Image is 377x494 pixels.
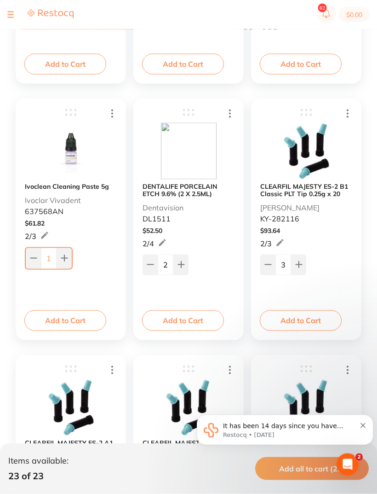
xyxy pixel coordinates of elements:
[143,439,234,454] button: CLEARFIL MAJESTY ES-2 A2 Classic PLT Tip 0.25g x 20
[260,215,299,223] p: KY-282116
[193,395,377,469] iframe: Intercom notifications message
[279,123,334,180] img: Ni5qcGc
[143,203,183,212] p: Dentavision
[260,203,320,212] p: [PERSON_NAME]
[260,238,285,249] div: 2 / 3
[28,9,74,19] img: Restocq Logo
[142,310,224,331] button: Add to Cart
[142,54,224,74] button: Add to Cart
[143,227,234,234] div: $ 52.50
[143,183,234,198] button: DENTALIFE PORCELAIN ETCH 9.6% (2 X 2.5ML)
[339,7,370,22] button: $0.00
[8,471,69,481] p: 23 of 23
[279,379,334,436] img: Mi5qcGc
[25,196,81,204] p: Ivoclar Vivadent
[28,9,74,20] a: Restocq Logo
[43,379,99,436] img: MC5qcGc
[260,183,352,198] button: CLEARFIL MAJESTY ES-2 B1 Classic PLT Tip 0.25g x 20
[16,99,126,340] div: Ivoclean Cleaning Paste 5g Ivoclar Vivadent 637568AN $61.822/3 Add to Cart
[25,207,63,215] p: 637568AN
[24,310,106,331] button: Add to Cart
[251,99,361,340] div: CLEARFIL MAJESTY ES-2 B1 Classic PLT Tip 0.25g x 20 [PERSON_NAME] KY-282116 $93.642/3 Add to Cart
[25,439,117,454] button: CLEARFIL MAJESTY ES-2 A1 Classic PLT Tip 0.25g x 20
[355,453,363,461] span: 2
[161,379,217,436] img: MS5qcGc
[260,227,352,234] div: $ 93.64
[161,123,217,180] img: 789
[25,220,117,227] div: $ 61.82
[143,215,171,223] p: DL1511
[8,456,69,466] p: Items available:
[43,123,99,180] img: YW4tanBn
[260,310,342,331] button: Add to Cart
[25,183,109,190] button: Ivoclean Cleaning Paste 5g
[337,453,359,476] iframe: Intercom live chat
[24,54,106,74] button: Add to Cart
[25,231,49,242] div: 2 / 3
[260,54,342,74] button: Add to Cart
[133,99,244,340] div: DENTALIFE PORCELAIN ETCH 9.6% (2 X 2.5ML) Dentavision DL1511 $52.502/4 Add to Cart
[143,238,167,249] div: 2 / 4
